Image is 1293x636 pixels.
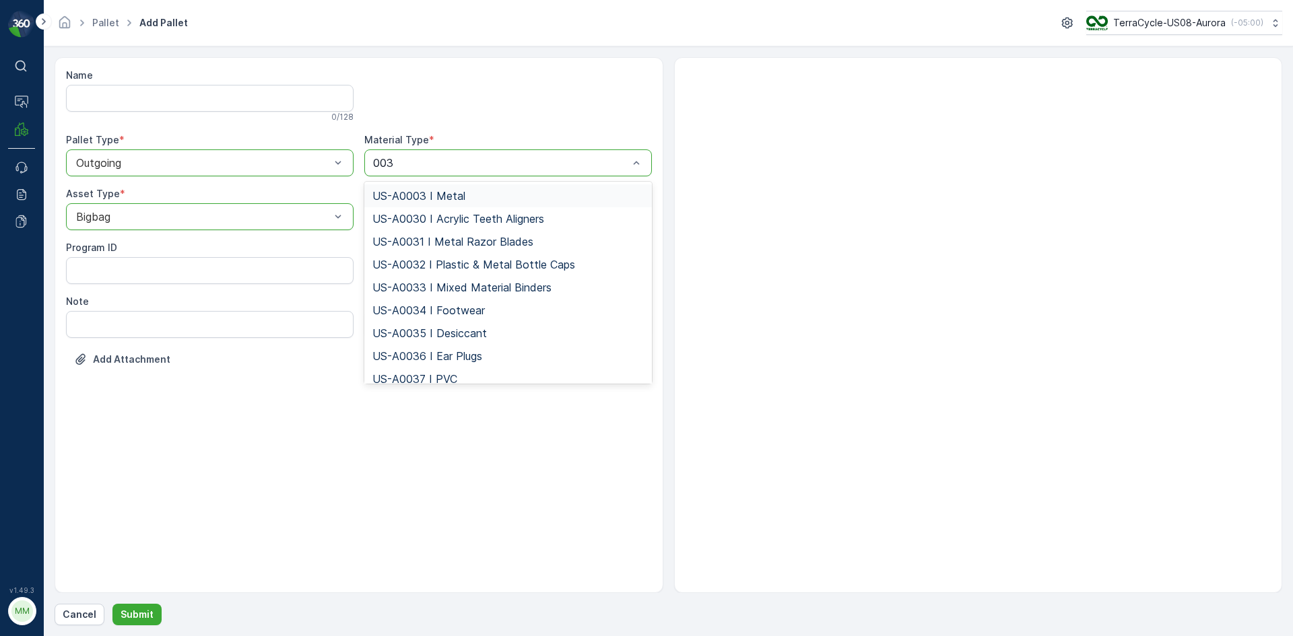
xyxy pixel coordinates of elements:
img: logo [8,11,35,38]
span: Name : [11,221,44,232]
p: 0 / 128 [331,112,354,122]
div: MM [11,600,33,622]
p: Add Attachment [93,353,170,366]
span: US-A0035 I Desiccant [372,327,487,339]
span: US-A0032 I Plastic & Metal Bottle Caps [372,258,575,271]
label: Note [66,295,89,307]
a: Pallet [92,17,119,28]
span: Bigbag [71,310,104,321]
span: Tare Weight : [11,287,75,299]
p: Cancel [63,608,96,621]
label: Material Type [364,134,429,145]
button: Upload File [66,349,178,370]
a: Homepage [57,20,72,32]
span: Material : [11,332,57,343]
span: Add Pallet [137,16,191,30]
button: Cancel [55,604,104,625]
img: image_ci7OI47.png [1086,15,1108,30]
span: US-A0030 I Acrylic Teeth Aligners [372,213,544,225]
span: - [71,265,75,277]
button: Submit [112,604,162,625]
span: US-A0003 I Metal [372,190,465,202]
label: Name [66,69,93,81]
button: MM [8,597,35,625]
p: TerraCycle-US08-Aurora [1113,16,1226,30]
span: 50 [79,243,90,254]
span: Total Weight : [11,243,79,254]
label: Pallet Type [66,134,119,145]
span: Pallet_US08 #8176 [44,221,131,232]
button: TerraCycle-US08-Aurora(-05:00) [1086,11,1282,35]
span: US-A0034 I Footwear [372,304,485,316]
span: 50 [75,287,87,299]
span: US-A0033 I Mixed Material Binders [372,281,552,293]
span: US-A0164 I Mixed Paper [57,332,171,343]
span: US-A0037 I PVC [372,373,457,385]
span: US-A0031 I Metal Razor Blades [372,236,533,248]
span: Asset Type : [11,310,71,321]
span: Net Weight : [11,265,71,277]
p: Submit [121,608,154,621]
label: Asset Type [66,188,120,199]
p: ( -05:00 ) [1231,17,1263,28]
label: Program ID [66,242,117,253]
p: Pallet_US08 #8176 [595,11,696,28]
span: v 1.49.3 [8,586,35,594]
span: US-A0036 I Ear Plugs [372,350,482,362]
